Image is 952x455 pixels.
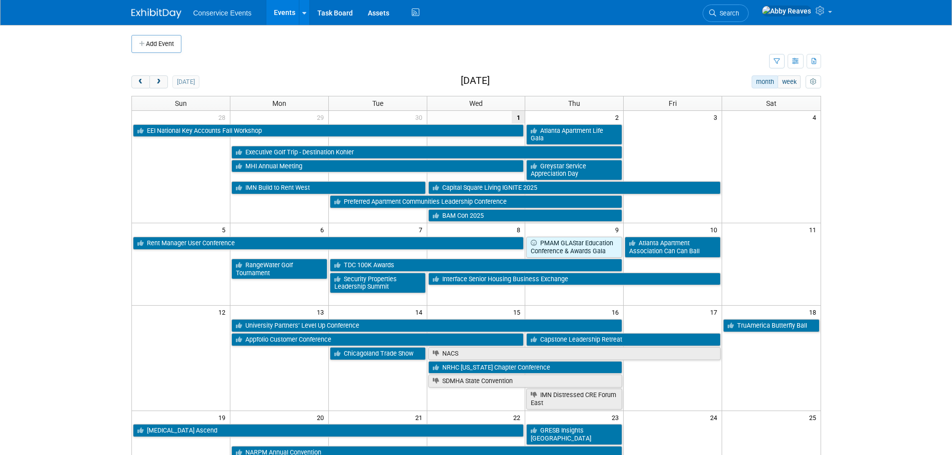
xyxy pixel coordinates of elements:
h2: [DATE] [461,75,490,86]
span: 19 [217,411,230,424]
span: 8 [516,223,525,236]
a: Search [703,4,749,22]
img: ExhibitDay [131,8,181,18]
button: Add Event [131,35,181,53]
span: 20 [316,411,328,424]
span: 7 [418,223,427,236]
a: EEI National Key Accounts Fall Workshop [133,124,524,137]
span: 6 [319,223,328,236]
button: myCustomButton [806,75,821,88]
a: Capital Square Living IGNITE 2025 [428,181,721,194]
span: 4 [812,111,821,123]
button: prev [131,75,150,88]
span: 12 [217,306,230,318]
a: Security Properties Leadership Summit [330,273,426,293]
span: 29 [316,111,328,123]
span: 13 [316,306,328,318]
span: 17 [709,306,722,318]
a: NACS [428,347,721,360]
span: Wed [469,99,483,107]
a: TruAmerica Butterfly Ball [723,319,819,332]
a: Preferred Apartment Communities Leadership Conference [330,195,623,208]
span: 25 [808,411,821,424]
button: week [778,75,801,88]
i: Personalize Calendar [810,79,817,85]
a: MHI Annual Meeting [231,160,524,173]
a: RangeWater Golf Tournament [231,259,327,279]
span: 28 [217,111,230,123]
button: [DATE] [172,75,199,88]
a: Atlanta Apartment Association Can Can Ball [625,237,721,257]
a: Greystar Service Appreciation Day [526,160,622,180]
button: next [149,75,168,88]
a: BAM Con 2025 [428,209,623,222]
a: Executive Golf Trip - Destination Kohler [231,146,622,159]
span: 22 [512,411,525,424]
span: Search [716,9,739,17]
span: 9 [614,223,623,236]
span: 11 [808,223,821,236]
span: Mon [272,99,286,107]
span: 23 [611,411,623,424]
span: 5 [221,223,230,236]
a: IMN Build to Rent West [231,181,426,194]
span: 1 [512,111,525,123]
span: 30 [414,111,427,123]
a: NRHC [US_STATE] Chapter Conference [428,361,623,374]
span: 21 [414,411,427,424]
span: Tue [372,99,383,107]
span: 10 [709,223,722,236]
a: Chicagoland Trade Show [330,347,426,360]
a: IMN Distressed CRE Forum East [526,389,622,409]
span: 15 [512,306,525,318]
img: Abby Reaves [762,5,812,16]
a: SDMHA State Convention [428,375,623,388]
a: Rent Manager User Conference [133,237,524,250]
span: Conservice Events [193,9,252,17]
span: 14 [414,306,427,318]
a: Atlanta Apartment Life Gala [526,124,622,145]
a: TDC 100K Awards [330,259,623,272]
span: Sat [766,99,777,107]
span: Thu [568,99,580,107]
a: GRESB Insights [GEOGRAPHIC_DATA] [526,424,622,445]
button: month [752,75,778,88]
a: [MEDICAL_DATA] Ascend [133,424,524,437]
a: University Partners’ Level Up Conference [231,319,622,332]
a: Interface Senior Housing Business Exchange [428,273,721,286]
span: 16 [611,306,623,318]
span: 24 [709,411,722,424]
span: 18 [808,306,821,318]
span: 3 [713,111,722,123]
span: 2 [614,111,623,123]
a: Appfolio Customer Conference [231,333,524,346]
a: PMAM GLAStar Education Conference & Awards Gala [526,237,622,257]
span: Sun [175,99,187,107]
span: Fri [669,99,677,107]
a: Capstone Leadership Retreat [526,333,721,346]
